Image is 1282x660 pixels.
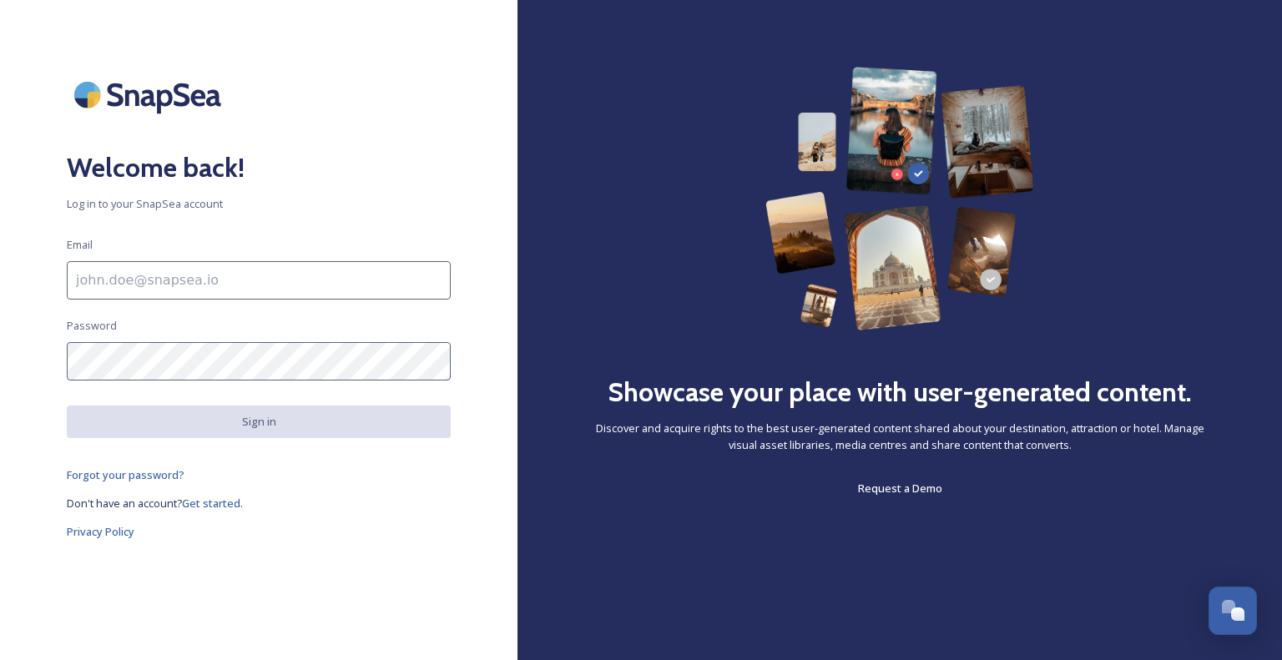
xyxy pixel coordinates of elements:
span: Request a Demo [858,481,942,496]
span: Password [67,318,117,334]
a: Request a Demo [858,478,942,498]
a: Don't have an account?Get started. [67,493,451,513]
h2: Showcase your place with user-generated content. [608,372,1192,412]
button: Open Chat [1209,587,1257,635]
span: Discover and acquire rights to the best user-generated content shared about your destination, att... [584,421,1215,452]
h2: Welcome back! [67,148,451,188]
span: Get started. [182,496,243,511]
button: Sign in [67,406,451,438]
img: 63b42ca75bacad526042e722_Group%20154-p-800.png [765,67,1035,330]
span: Don't have an account? [67,496,182,511]
span: Email [67,237,93,253]
span: Forgot your password? [67,467,184,482]
a: Privacy Policy [67,521,451,542]
span: Privacy Policy [67,524,134,539]
input: john.doe@snapsea.io [67,261,451,300]
a: Forgot your password? [67,465,451,485]
span: Log in to your SnapSea account [67,196,451,212]
img: SnapSea Logo [67,67,234,123]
